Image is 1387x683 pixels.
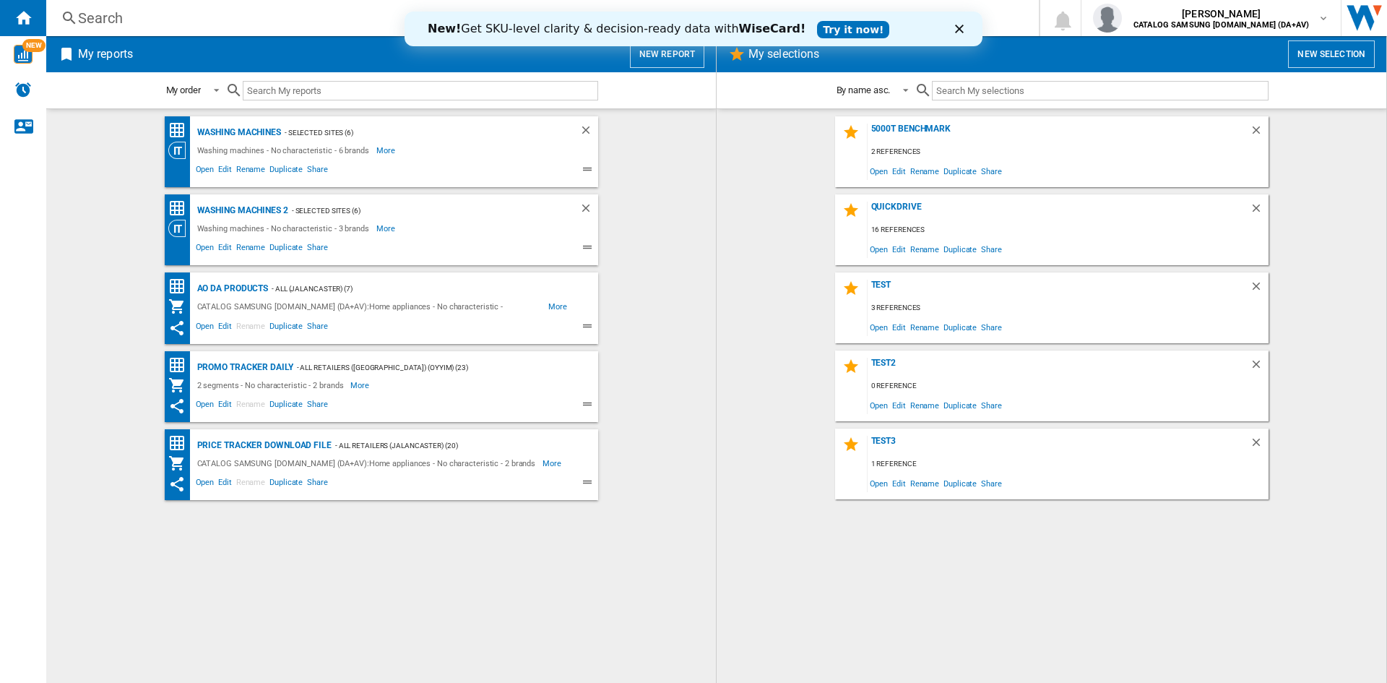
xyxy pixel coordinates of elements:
[979,161,1004,181] span: Share
[890,473,908,493] span: Edit
[168,455,194,472] div: My Assortment
[941,239,979,259] span: Duplicate
[194,202,288,220] div: Washing machines 2
[268,280,569,298] div: - ALL (jalancaster) (7)
[376,220,397,237] span: More
[746,40,822,68] h2: My selections
[267,163,305,180] span: Duplicate
[194,241,217,258] span: Open
[837,85,891,95] div: By name asc.
[194,124,281,142] div: Washing machines
[14,45,33,64] img: wise-card.svg
[168,220,194,237] div: Category View
[868,124,1250,143] div: 5000T Benchmark
[941,161,979,181] span: Duplicate
[168,121,194,139] div: Price Matrix
[168,356,194,374] div: Price Matrix
[979,317,1004,337] span: Share
[22,39,46,52] span: NEW
[941,317,979,337] span: Duplicate
[1288,40,1375,68] button: New selection
[267,398,305,415] span: Duplicate
[305,398,330,415] span: Share
[216,319,234,337] span: Edit
[168,278,194,296] div: Price Matrix
[1250,358,1269,377] div: Delete
[1093,4,1122,33] img: profile.jpg
[216,476,234,493] span: Edit
[168,319,186,337] ng-md-icon: This report has been shared with you
[194,377,351,394] div: 2 segments - No characteristic - 2 brands
[194,437,332,455] div: Price Tracker Download File
[194,220,376,237] div: Washing machines - No characteristic - 3 brands
[194,476,217,493] span: Open
[908,317,941,337] span: Rename
[868,143,1269,161] div: 2 references
[579,124,598,142] div: Delete
[194,398,217,415] span: Open
[194,280,269,298] div: AO DA Products
[305,241,330,258] span: Share
[194,455,543,472] div: CATALOG SAMSUNG [DOMAIN_NAME] (DA+AV):Home appliances - No characteristic - 2 brands
[194,319,217,337] span: Open
[868,299,1269,317] div: 3 references
[14,81,32,98] img: alerts-logo.svg
[168,434,194,452] div: Price Matrix
[908,239,941,259] span: Rename
[868,377,1269,395] div: 0 reference
[1250,436,1269,455] div: Delete
[243,81,598,100] input: Search My reports
[868,202,1250,221] div: QuickDrive
[288,202,550,220] div: - Selected Sites (6)
[194,163,217,180] span: Open
[350,377,371,394] span: More
[293,358,569,377] div: - All Retailers ([GEOGRAPHIC_DATA]) (oyyim) (23)
[979,473,1004,493] span: Share
[890,239,908,259] span: Edit
[868,358,1250,377] div: test2
[890,317,908,337] span: Edit
[168,199,194,218] div: Price Ranking
[868,239,891,259] span: Open
[166,85,201,95] div: My order
[941,473,979,493] span: Duplicate
[332,437,569,455] div: - All Retailers (jalancaster) (20)
[168,377,194,394] div: My Assortment
[234,398,267,415] span: Rename
[941,395,979,415] span: Duplicate
[75,40,136,68] h2: My reports
[168,142,194,159] div: Category View
[908,395,941,415] span: Rename
[216,163,234,180] span: Edit
[267,241,305,258] span: Duplicate
[908,473,941,493] span: Rename
[1133,7,1309,21] span: [PERSON_NAME]
[267,319,305,337] span: Duplicate
[1250,202,1269,221] div: Delete
[868,221,1269,239] div: 16 references
[305,319,330,337] span: Share
[216,398,234,415] span: Edit
[868,455,1269,473] div: 1 reference
[281,124,550,142] div: - Selected Sites (6)
[168,476,186,493] ng-md-icon: This report has been shared with you
[979,239,1004,259] span: Share
[868,280,1250,299] div: Test
[267,476,305,493] span: Duplicate
[932,81,1268,100] input: Search My selections
[216,241,234,258] span: Edit
[630,40,704,68] button: New report
[234,319,267,337] span: Rename
[168,398,186,415] ng-md-icon: This report has been shared with you
[78,8,1001,28] div: Search
[376,142,397,159] span: More
[868,436,1250,455] div: Test3
[234,163,267,180] span: Rename
[234,476,267,493] span: Rename
[168,298,194,316] div: My Assortment
[868,161,891,181] span: Open
[908,161,941,181] span: Rename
